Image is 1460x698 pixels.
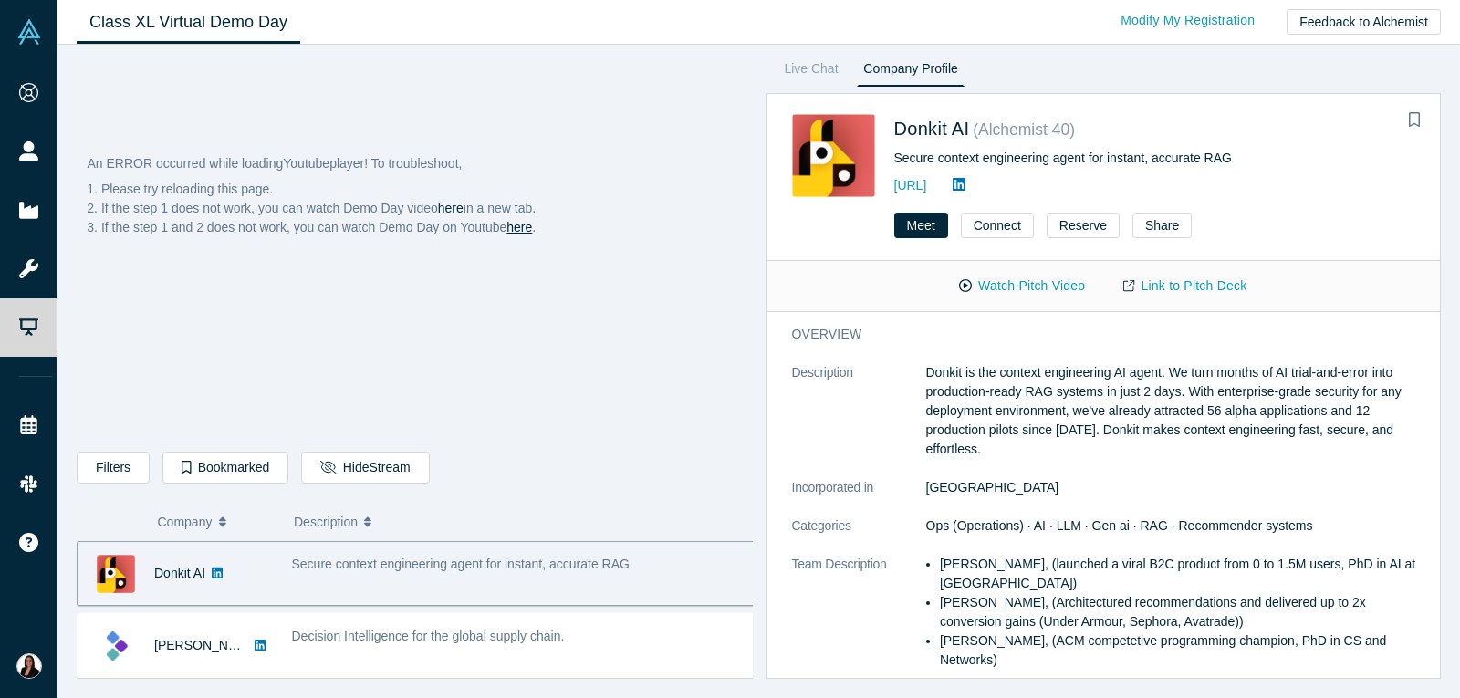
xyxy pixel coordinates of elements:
button: Reserve [1047,213,1120,238]
button: Connect [961,213,1034,238]
img: Alchemist Vault Logo [16,19,42,45]
p: Donkit is the context engineering AI agent. We turn months of AI trial-and-error into production-... [926,363,1429,459]
li: [PERSON_NAME], (ACM competetive programming champion, PhD in CS and Networks) [940,631,1428,670]
li: Please try reloading this page. [101,180,752,199]
small: ( Alchemist 40 ) [973,120,1075,139]
button: Company [158,503,276,541]
span: Description [294,503,358,541]
a: Link to Pitch Deck [1104,270,1266,302]
li: If the step 1 and 2 does not work, you can watch Demo Day on Youtube . [101,218,752,237]
button: Filters [77,452,150,484]
dt: Team Description [792,555,926,689]
img: Patricia Columbus-Powers's Account [16,653,42,679]
button: Meet [894,213,948,238]
li: If the step 1 does not work, you can watch Demo Day video in a new tab. [101,199,752,218]
button: Description [294,503,740,541]
dt: Incorporated in [792,478,926,516]
div: Secure context engineering agent for instant, accurate RAG [894,149,1415,168]
span: Decision Intelligence for the global supply chain. [292,629,565,643]
img: Donkit AI's Logo [792,114,875,197]
a: Donkit AI [154,566,205,580]
span: Secure context engineering agent for instant, accurate RAG [292,557,630,571]
dt: Description [792,363,926,478]
a: [URL] [894,178,927,193]
button: Watch Pitch Video [940,270,1104,302]
img: Kimaru AI's Logo [97,627,135,665]
p: An ERROR occurred while loading Youtube player! To troubleshoot, [88,154,752,173]
a: Modify My Registration [1101,5,1274,36]
img: Donkit AI's Logo [97,555,135,593]
a: here [438,201,464,215]
a: [PERSON_NAME] [154,638,259,652]
button: Share [1132,213,1192,238]
a: here [506,220,532,234]
dd: [GEOGRAPHIC_DATA] [926,478,1429,497]
button: Bookmarked [162,452,288,484]
a: Class XL Virtual Demo Day [77,1,300,44]
a: Donkit AI [894,119,970,139]
span: Company [158,503,213,541]
span: Ops (Operations) · AI · LLM · Gen ai · RAG · Recommender systems [926,518,1313,533]
dt: Categories [792,516,926,555]
button: Feedback to Alchemist [1287,9,1441,35]
button: Bookmark [1402,108,1427,133]
li: [PERSON_NAME], (launched a viral B2C product from 0 to 1.5M users, PhD in AI at [GEOGRAPHIC_DATA]) [940,555,1428,593]
a: Live Chat [778,57,845,87]
h3: overview [792,325,1403,344]
li: [PERSON_NAME], (Architectured recommendations and delivered up to 2x conversion gains (Under Armo... [940,593,1428,631]
button: HideStream [301,452,429,484]
a: Company Profile [857,57,964,87]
